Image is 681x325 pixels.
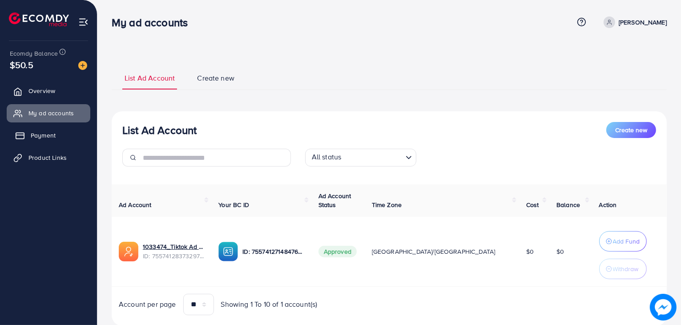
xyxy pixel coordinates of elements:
[599,200,617,209] span: Action
[9,12,69,26] img: logo
[619,17,667,28] p: [PERSON_NAME]
[600,16,667,28] a: [PERSON_NAME]
[344,150,402,164] input: Search for option
[318,191,351,209] span: Ad Account Status
[143,252,204,260] span: ID: 7557412837329780753
[606,122,656,138] button: Create new
[599,259,647,279] button: Withdraw
[28,109,74,118] span: My ad accounts
[143,242,204,260] div: <span class='underline'>1033474_Tiktok Ad Account_1759597335796</span></br>7557412837329780753
[242,246,304,257] p: ID: 7557412714847682561
[556,200,580,209] span: Balance
[650,294,677,321] img: image
[218,200,249,209] span: Your BC ID
[10,49,58,58] span: Ecomdy Balance
[119,242,138,261] img: ic-ads-acc.e4c84228.svg
[78,17,89,27] img: menu
[31,131,56,140] span: Payment
[372,247,496,256] span: [GEOGRAPHIC_DATA]/[GEOGRAPHIC_DATA]
[526,247,534,256] span: $0
[7,126,90,144] a: Payment
[7,104,90,122] a: My ad accounts
[7,149,90,167] a: Product Links
[112,16,195,29] h3: My ad accounts
[10,58,33,71] span: $50.5
[119,299,176,309] span: Account per page
[119,200,152,209] span: Ad Account
[28,86,55,95] span: Overview
[7,82,90,100] a: Overview
[372,200,402,209] span: Time Zone
[197,73,234,83] span: Create new
[122,124,197,137] h3: List Ad Account
[305,149,416,167] div: Search for option
[613,264,639,274] p: Withdraw
[556,247,564,256] span: $0
[221,299,318,309] span: Showing 1 To 10 of 1 account(s)
[78,61,87,70] img: image
[28,153,67,162] span: Product Links
[218,242,238,261] img: ic-ba-acc.ded83a64.svg
[318,246,357,257] span: Approved
[310,150,343,164] span: All status
[599,231,647,252] button: Add Fund
[143,242,204,251] a: 1033474_Tiktok Ad Account_1759597335796
[613,236,640,247] p: Add Fund
[526,200,539,209] span: Cost
[125,73,175,83] span: List Ad Account
[615,126,647,134] span: Create new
